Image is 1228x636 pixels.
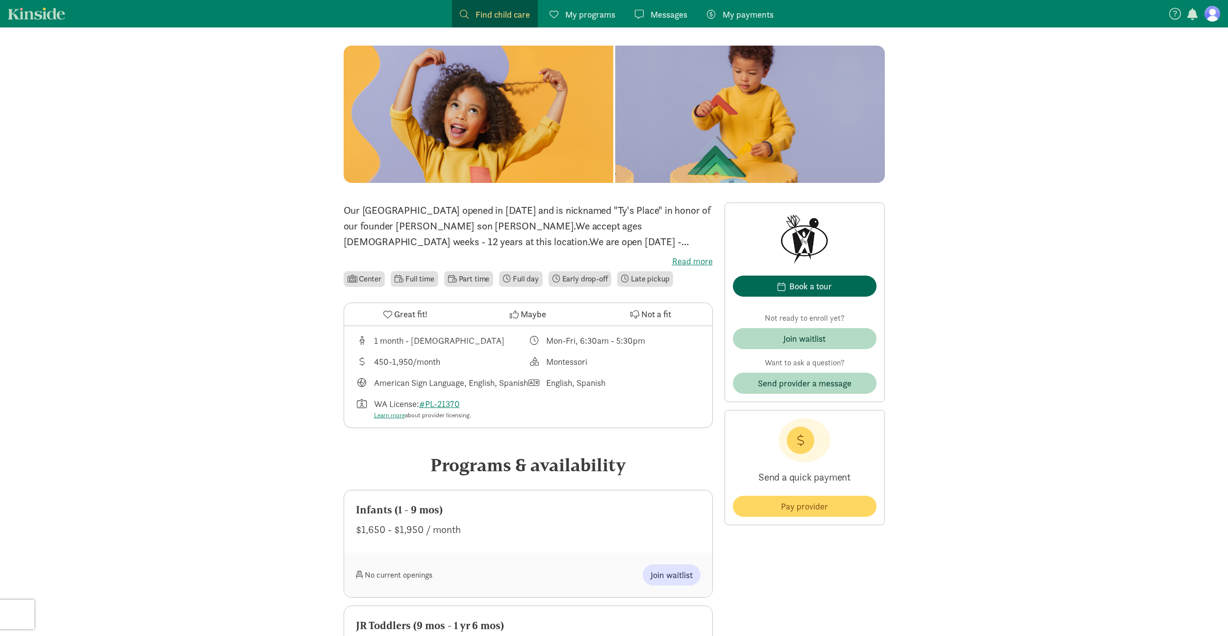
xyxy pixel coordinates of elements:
[789,280,832,293] div: Book a tour
[528,355,701,368] div: This provider's education philosophy
[344,452,713,478] div: Programs & availability
[476,8,530,21] span: Find child care
[356,397,528,420] div: License number
[356,564,528,585] div: No current openings
[641,307,671,321] span: Not a fit
[617,271,673,287] li: Late pickup
[528,376,701,389] div: Languages spoken
[651,8,687,21] span: Messages
[643,564,701,585] button: Join waitlist
[356,376,528,389] div: Languages taught
[374,355,440,368] div: 450-1,950/month
[391,271,438,287] li: Full time
[356,355,528,368] div: Average tuition for this program
[394,307,427,321] span: Great fit!
[356,334,528,347] div: Age range for children that this provider cares for
[344,303,467,326] button: Great fit!
[565,8,615,21] span: My programs
[374,397,471,420] div: WA License:
[733,373,877,394] button: Send provider a message
[356,618,701,634] div: JR Toddlers (9 mos - 1 yr 6 mos)
[344,255,713,267] label: Read more
[733,462,877,492] p: Send a quick payment
[356,502,701,518] div: Infants (1 - 9 mos)
[733,276,877,297] button: Book a tour
[758,377,852,390] span: Send provider a message
[8,7,65,20] a: Kinside
[374,411,405,419] a: Learn more
[374,410,471,420] div: about provider licensing.
[549,271,612,287] li: Early drop-off
[777,211,831,264] img: Provider logo
[546,355,587,368] div: Montessori
[651,568,693,582] span: Join waitlist
[344,271,385,287] li: Center
[783,332,826,345] div: Join waitlist
[546,376,605,389] div: English, Spanish
[781,500,828,513] span: Pay provider
[344,203,713,250] p: Our [GEOGRAPHIC_DATA] opened in [DATE] and is nicknamed "Ty's Place" in honor of our founder [PER...
[589,303,712,326] button: Not a fit
[521,307,546,321] span: Maybe
[528,334,701,347] div: Class schedule
[467,303,589,326] button: Maybe
[733,357,877,369] p: Want to ask a question?
[733,328,877,349] button: Join waitlist
[723,8,774,21] span: My payments
[546,334,645,347] div: Mon-Fri, 6:30am - 5:30pm
[444,271,493,287] li: Part time
[374,376,528,389] div: American Sign Language, English, Spanish
[356,522,701,537] div: $1,650 - $1,950 / month
[733,312,877,324] p: Not ready to enroll yet?
[374,334,504,347] div: 1 month - [DEMOGRAPHIC_DATA]
[499,271,543,287] li: Full day
[419,398,460,409] a: #PL-21370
